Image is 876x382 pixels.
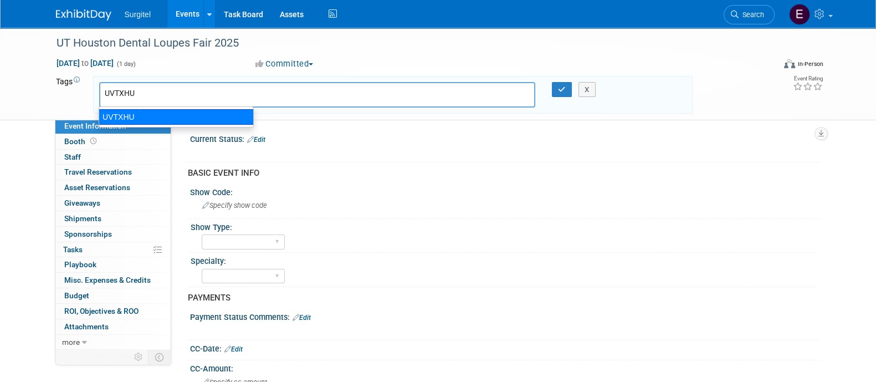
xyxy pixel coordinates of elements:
[55,119,171,134] a: Event Information
[247,136,265,144] a: Edit
[62,338,80,347] span: more
[55,134,171,149] a: Booth
[64,260,96,269] span: Playbook
[64,121,126,130] span: Event Information
[724,5,775,24] a: Search
[53,33,758,53] div: UT Houston Dental Loupes Fair 2025
[64,167,132,176] span: Travel Reservations
[64,183,130,192] span: Asset Reservations
[789,4,810,25] img: Event Coordinator
[55,165,171,180] a: Travel Reservations
[55,288,171,303] a: Budget
[105,88,260,99] input: Type tag and hit enter
[55,211,171,226] a: Shipments
[191,219,816,233] div: Show Type:
[224,345,243,353] a: Edit
[55,242,171,257] a: Tasks
[64,307,139,315] span: ROI, Objectives & ROO
[578,82,596,98] button: X
[55,319,171,334] a: Attachments
[129,350,148,364] td: Personalize Event Tab Strip
[188,167,812,179] div: BASIC EVENT INFO
[190,309,821,323] div: Payment Status Comments:
[792,76,822,82] div: Event Rating
[99,109,254,125] div: UVTXHU
[80,59,90,68] span: to
[709,58,823,74] div: Event Format
[55,304,171,319] a: ROI, Objectives & ROO
[191,253,816,267] div: Specialty:
[116,60,136,68] span: (1 day)
[64,276,151,284] span: Misc. Expenses & Credits
[202,201,267,210] span: Specify show code
[188,292,812,304] div: PAYMENTS
[55,273,171,288] a: Misc. Expenses & Credits
[55,180,171,195] a: Asset Reservations
[190,340,821,355] div: CC-Date:
[64,214,101,223] span: Shipments
[784,59,795,68] img: Format-Inperson.png
[64,322,109,331] span: Attachments
[55,150,171,165] a: Staff
[55,227,171,242] a: Sponsorships
[64,198,100,207] span: Giveaways
[56,9,111,21] img: ExhibitDay
[55,196,171,211] a: Giveaways
[64,137,99,146] span: Booth
[55,257,171,272] a: Playbook
[125,10,151,19] span: Surgitel
[56,58,114,68] span: [DATE] [DATE]
[64,152,81,161] span: Staff
[148,350,171,364] td: Toggle Event Tabs
[739,11,764,19] span: Search
[63,245,83,254] span: Tasks
[797,60,823,68] div: In-Person
[64,230,112,238] span: Sponsorships
[252,58,317,70] button: Committed
[293,314,311,322] a: Edit
[88,137,99,145] span: Booth not reserved yet
[190,184,821,198] div: Show Code:
[190,131,821,145] div: Current Status:
[56,76,83,114] td: Tags
[190,360,821,374] div: CC-Amount:
[55,335,171,350] a: more
[64,291,89,300] span: Budget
